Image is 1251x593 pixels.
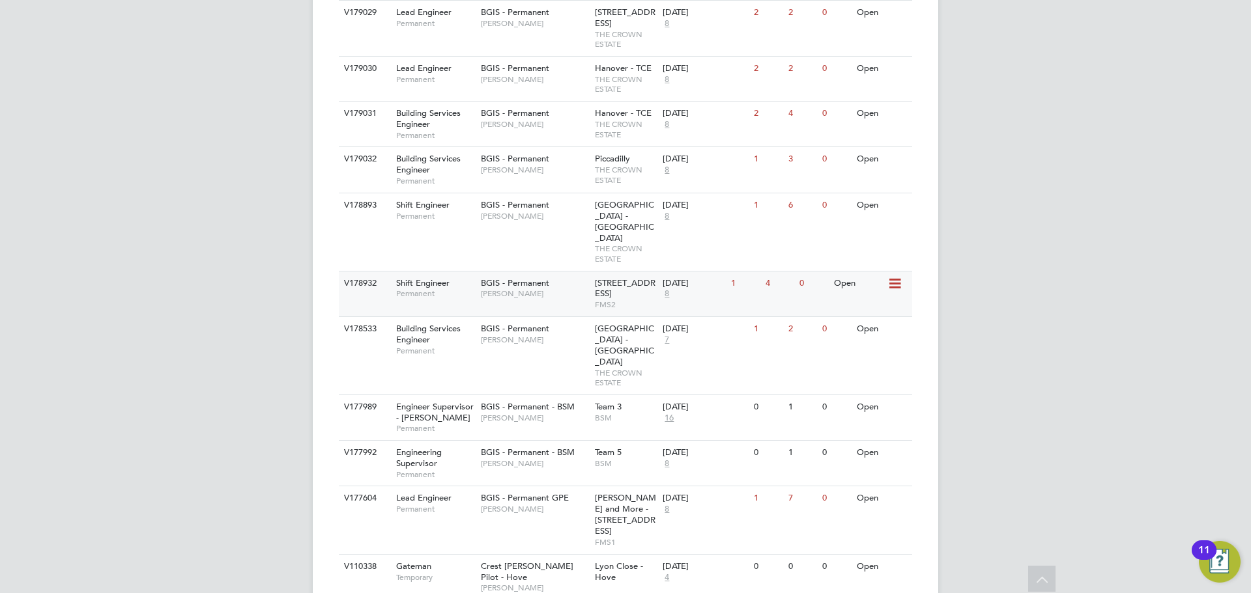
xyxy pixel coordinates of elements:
div: V178533 [341,317,386,341]
div: 1 [785,441,819,465]
div: 1 [751,486,784,510]
div: Open [854,57,910,81]
div: 0 [819,193,853,217]
span: 8 [663,458,671,469]
div: [DATE] [663,63,747,74]
span: BGIS - Permanent [481,323,549,334]
span: Temporary [396,572,474,583]
span: 4 [663,572,671,583]
span: Building Services Engineer [396,153,461,175]
span: [PERSON_NAME] [481,119,588,130]
span: Permanent [396,211,474,221]
div: 0 [819,317,853,341]
div: 7 [785,486,819,510]
span: Lead Engineer [396,7,452,18]
span: [PERSON_NAME] [481,583,588,593]
div: [DATE] [663,561,747,572]
div: [DATE] [663,200,747,211]
div: V179032 [341,147,386,171]
span: Permanent [396,346,474,356]
div: 0 [785,555,819,579]
span: BGIS - Permanent [481,277,549,288]
span: Permanent [396,423,474,434]
span: BGIS - Permanent - BSM [481,447,575,458]
span: Piccadilly [595,153,630,164]
span: Team 3 [595,401,622,412]
span: FMS2 [595,299,657,310]
div: V179029 [341,1,386,25]
span: THE CROWN ESTATE [595,74,657,94]
div: V178932 [341,271,386,296]
span: Permanent [396,176,474,186]
span: Crest [PERSON_NAME] Pilot - Hove [481,560,573,583]
span: Shift Engineer [396,277,450,288]
div: Open [854,395,910,419]
span: FMS1 [595,537,657,547]
div: 0 [751,441,784,465]
div: Open [854,1,910,25]
span: Gateman [396,560,431,572]
span: THE CROWN ESTATE [595,119,657,139]
span: 8 [663,288,671,299]
span: BGIS - Permanent [481,153,549,164]
span: Hanover - TCE [595,62,652,74]
span: THE CROWN ESTATE [595,29,657,49]
div: V110338 [341,555,386,579]
span: [PERSON_NAME] [481,74,588,85]
span: Permanent [396,74,474,85]
span: Hanover - TCE [595,107,652,118]
div: Open [854,147,910,171]
div: Open [854,193,910,217]
span: BGIS - Permanent GPE [481,492,569,503]
div: 2 [751,57,784,81]
span: 8 [663,74,671,85]
span: Lead Engineer [396,62,452,74]
div: Open [854,486,910,510]
span: [PERSON_NAME] [481,211,588,221]
div: 0 [819,57,853,81]
span: [STREET_ADDRESS] [595,277,655,299]
span: BGIS - Permanent [481,199,549,210]
div: Open [854,555,910,579]
span: [PERSON_NAME] [481,413,588,423]
span: 8 [663,18,671,29]
div: V177992 [341,441,386,465]
span: Permanent [396,504,474,514]
span: BGIS - Permanent - BSM [481,401,575,412]
span: Engineer Supervisor - [PERSON_NAME] [396,401,474,423]
span: Permanent [396,288,474,299]
span: Lyon Close - Hove [595,560,643,583]
div: 0 [819,147,853,171]
span: [PERSON_NAME] and More - [STREET_ADDRESS] [595,492,656,536]
span: [STREET_ADDRESS] [595,7,655,29]
span: THE CROWN ESTATE [595,243,657,264]
span: Building Services Engineer [396,323,461,345]
div: Open [831,271,887,296]
div: [DATE] [663,278,725,289]
span: THE CROWN ESTATE [595,368,657,388]
span: 8 [663,119,671,130]
span: [PERSON_NAME] [481,504,588,514]
div: 1 [751,317,784,341]
div: 1 [751,193,784,217]
div: 0 [819,102,853,126]
span: BGIS - Permanent [481,62,549,74]
span: Shift Engineer [396,199,450,210]
div: 0 [819,1,853,25]
div: 3 [785,147,819,171]
div: 1 [751,147,784,171]
span: BGIS - Permanent [481,107,549,118]
div: 4 [762,271,796,296]
span: BSM [595,413,657,423]
span: 16 [663,413,676,424]
span: Permanent [396,469,474,480]
span: [GEOGRAPHIC_DATA] - [GEOGRAPHIC_DATA] [595,323,654,367]
div: 0 [751,555,784,579]
div: Open [854,102,910,126]
span: [PERSON_NAME] [481,165,588,175]
div: [DATE] [663,108,747,119]
div: 0 [819,486,853,510]
div: 4 [785,102,819,126]
div: V179030 [341,57,386,81]
div: 6 [785,193,819,217]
